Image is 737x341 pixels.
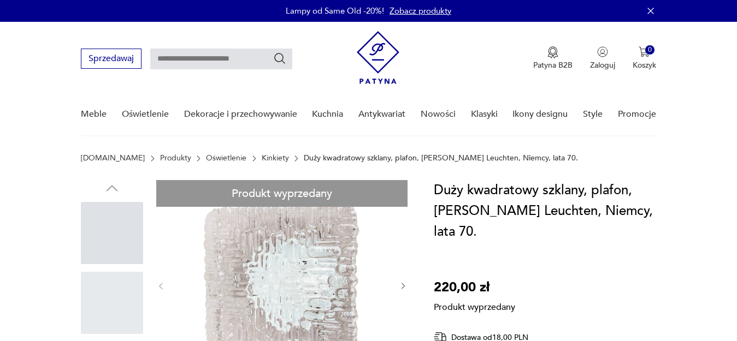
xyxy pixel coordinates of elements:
a: Antykwariat [358,93,405,135]
a: Oświetlenie [122,93,169,135]
img: Ikonka użytkownika [597,46,608,57]
img: Ikona koszyka [639,46,650,57]
a: Kuchnia [312,93,343,135]
a: [DOMAIN_NAME] [81,154,145,163]
p: Koszyk [633,60,656,70]
a: Klasyki [471,93,498,135]
a: Nowości [421,93,456,135]
p: Produkt wyprzedany [434,298,515,313]
p: Duży kwadratowy szklany, plafon, [PERSON_NAME] Leuchten, Niemcy, lata 70. [304,154,578,163]
button: Zaloguj [590,46,615,70]
a: Sprzedawaj [81,56,141,63]
a: Kinkiety [262,154,289,163]
a: Ikona medaluPatyna B2B [533,46,573,70]
a: Zobacz produkty [390,5,451,16]
p: Lampy od Same Old -20%! [286,5,384,16]
div: 0 [645,45,655,55]
a: Promocje [618,93,656,135]
button: 0Koszyk [633,46,656,70]
a: Produkty [160,154,191,163]
p: Patyna B2B [533,60,573,70]
a: Ikony designu [512,93,568,135]
img: Ikona medalu [547,46,558,58]
button: Patyna B2B [533,46,573,70]
a: Dekoracje i przechowywanie [184,93,297,135]
a: Style [583,93,603,135]
p: Zaloguj [590,60,615,70]
button: Sprzedawaj [81,49,141,69]
a: Meble [81,93,107,135]
h1: Duży kwadratowy szklany, plafon, [PERSON_NAME] Leuchten, Niemcy, lata 70. [434,180,664,242]
img: Patyna - sklep z meblami i dekoracjami vintage [357,31,399,84]
a: Oświetlenie [206,154,246,163]
button: Szukaj [273,52,286,65]
p: 220,00 zł [434,277,515,298]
